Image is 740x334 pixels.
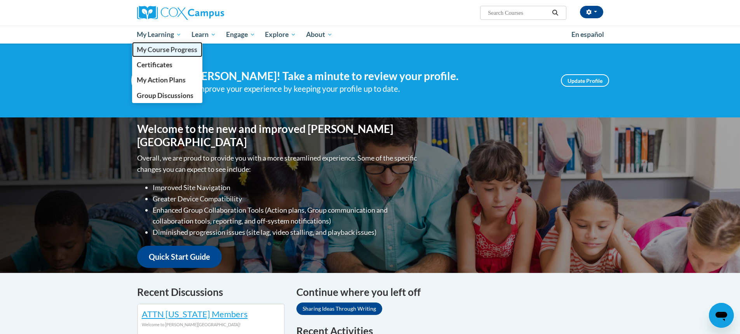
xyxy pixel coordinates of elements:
[580,6,603,18] button: Account Settings
[549,8,561,17] button: Search
[137,6,285,20] a: Cox Campus
[487,8,549,17] input: Search Courses
[178,82,549,95] div: Help improve your experience by keeping your profile up to date.
[132,42,203,57] a: My Course Progress
[137,152,419,175] p: Overall, we are proud to provide you with a more streamlined experience. Some of the specific cha...
[709,303,734,328] iframe: Button to launch messaging window
[132,88,203,103] a: Group Discussions
[137,30,181,39] span: My Learning
[132,72,203,87] a: My Action Plans
[137,246,222,268] a: Quick Start Guide
[153,182,419,193] li: Improved Site Navigation
[265,30,296,39] span: Explore
[153,227,419,238] li: Diminished progression issues (site lag, video stalling, and playback issues)
[296,303,382,315] a: Sharing Ideas Through Writing
[192,30,216,39] span: Learn
[137,61,172,69] span: Certificates
[137,6,224,20] img: Cox Campus
[137,285,285,300] h4: Recent Discussions
[566,26,609,43] a: En español
[132,26,187,44] a: My Learning
[301,26,338,44] a: About
[125,26,615,44] div: Main menu
[178,70,549,83] h4: Hi [PERSON_NAME]! Take a minute to review your profile.
[142,309,248,319] a: ATTN [US_STATE] Members
[153,193,419,205] li: Greater Device Compatibility
[153,205,419,227] li: Enhanced Group Collaboration Tools (Action plans, Group communication and collaboration tools, re...
[137,76,186,84] span: My Action Plans
[306,30,333,39] span: About
[226,30,255,39] span: Engage
[137,91,193,100] span: Group Discussions
[131,63,166,98] img: Profile Image
[132,57,203,72] a: Certificates
[561,74,609,87] a: Update Profile
[137,122,419,149] h1: Welcome to the new and improved [PERSON_NAME][GEOGRAPHIC_DATA]
[260,26,301,44] a: Explore
[142,320,280,329] div: Welcome to [PERSON_NAME][GEOGRAPHIC_DATA]!
[221,26,260,44] a: Engage
[137,45,197,54] span: My Course Progress
[571,30,604,38] span: En español
[296,285,603,300] h4: Continue where you left off
[186,26,221,44] a: Learn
